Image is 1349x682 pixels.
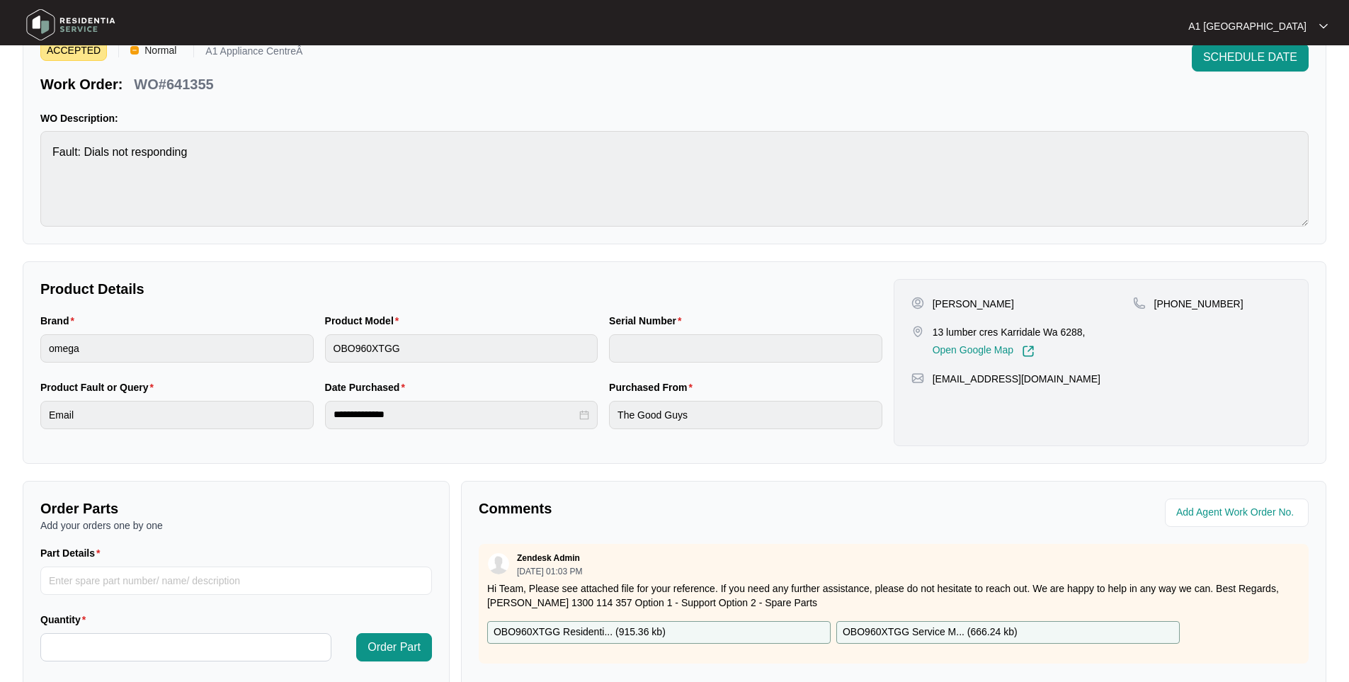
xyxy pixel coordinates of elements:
[40,279,882,299] p: Product Details
[325,334,598,363] input: Product Model
[1176,504,1300,521] input: Add Agent Work Order No.
[205,46,302,61] p: A1 Appliance CentreÂ
[1133,297,1146,309] img: map-pin
[40,499,432,518] p: Order Parts
[40,546,106,560] label: Part Details
[933,345,1035,358] a: Open Google Map
[334,407,577,422] input: Date Purchased
[609,380,698,394] label: Purchased From
[40,334,314,363] input: Brand
[479,499,884,518] p: Comments
[40,567,432,595] input: Part Details
[356,633,432,661] button: Order Part
[1319,23,1328,30] img: dropdown arrow
[40,111,1309,125] p: WO Description:
[911,325,924,338] img: map-pin
[41,634,331,661] input: Quantity
[1192,43,1309,72] button: SCHEDULE DATE
[517,552,580,564] p: Zendesk Admin
[609,401,882,429] input: Purchased From
[609,334,882,363] input: Serial Number
[40,74,123,94] p: Work Order:
[21,4,120,46] img: residentia service logo
[911,297,924,309] img: user-pin
[40,131,1309,227] textarea: Fault: Dials not responding
[325,314,405,328] label: Product Model
[1203,49,1297,66] span: SCHEDULE DATE
[368,639,421,656] span: Order Part
[609,314,687,328] label: Serial Number
[325,380,411,394] label: Date Purchased
[40,518,432,533] p: Add your orders one by one
[130,46,139,55] img: Vercel Logo
[1154,297,1243,311] p: [PHONE_NUMBER]
[517,567,582,576] p: [DATE] 01:03 PM
[40,401,314,429] input: Product Fault or Query
[933,297,1014,311] p: [PERSON_NAME]
[487,581,1300,610] p: Hi Team, Please see attached file for your reference. If you need any further assistance, please ...
[488,553,509,574] img: user.svg
[40,613,91,627] label: Quantity
[139,40,182,61] span: Normal
[40,40,107,61] span: ACCEPTED
[134,74,213,94] p: WO#641355
[911,372,924,385] img: map-pin
[1188,19,1307,33] p: A1 [GEOGRAPHIC_DATA]
[1022,345,1035,358] img: Link-External
[40,380,159,394] label: Product Fault or Query
[494,625,666,640] p: OBO960XTGG Residenti... ( 915.36 kb )
[933,372,1100,386] p: [EMAIL_ADDRESS][DOMAIN_NAME]
[933,325,1086,339] p: 13 lumber cres Karridale Wa 6288,
[843,625,1018,640] p: OBO960XTGG Service M... ( 666.24 kb )
[40,314,80,328] label: Brand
